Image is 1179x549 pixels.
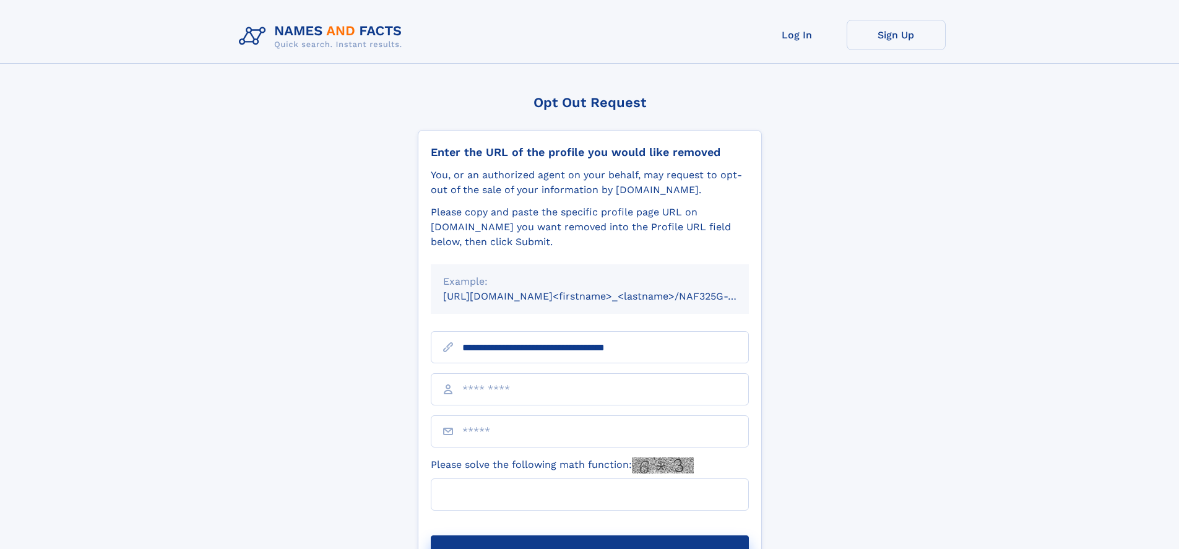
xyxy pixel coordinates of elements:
img: Logo Names and Facts [234,20,412,53]
div: Enter the URL of the profile you would like removed [431,145,749,159]
div: Please copy and paste the specific profile page URL on [DOMAIN_NAME] you want removed into the Pr... [431,205,749,249]
div: Opt Out Request [418,95,762,110]
small: [URL][DOMAIN_NAME]<firstname>_<lastname>/NAF325G-xxxxxxxx [443,290,772,302]
a: Sign Up [847,20,946,50]
label: Please solve the following math function: [431,457,694,473]
div: You, or an authorized agent on your behalf, may request to opt-out of the sale of your informatio... [431,168,749,197]
a: Log In [748,20,847,50]
div: Example: [443,274,736,289]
